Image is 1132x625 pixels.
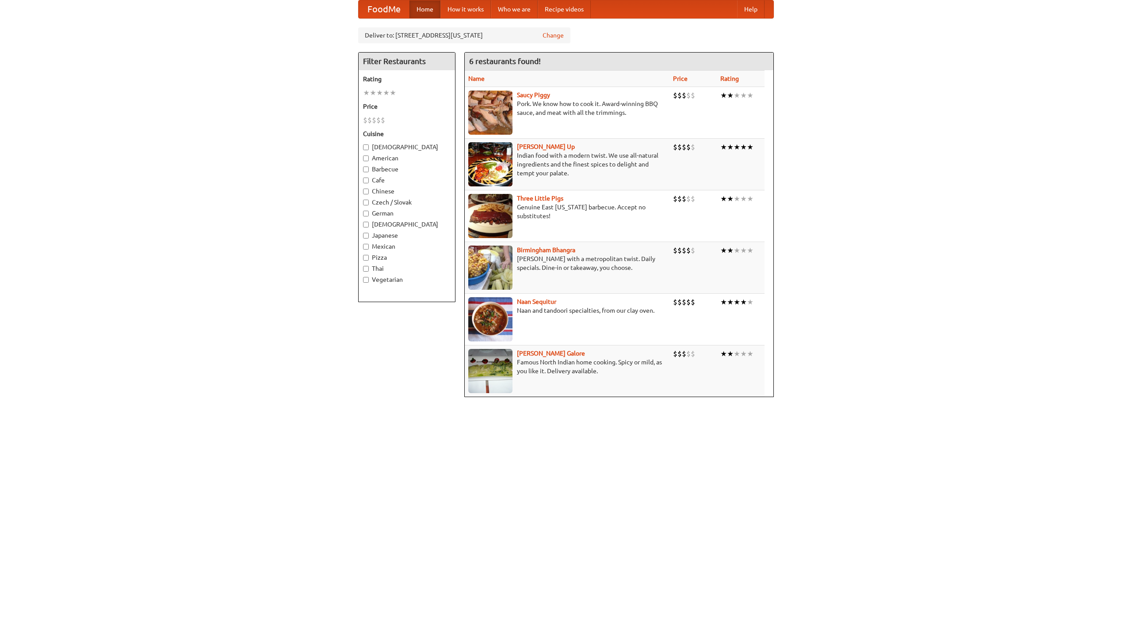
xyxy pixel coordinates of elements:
[363,165,451,174] label: Barbecue
[677,142,682,152] li: $
[468,349,512,393] img: currygalore.jpg
[468,254,666,272] p: [PERSON_NAME] with a metropolitan twist. Daily specials. Dine-in or takeaway, you choose.
[468,91,512,135] img: saucy.jpg
[677,349,682,359] li: $
[363,275,451,284] label: Vegetarian
[747,246,753,255] li: ★
[363,253,451,262] label: Pizza
[363,198,451,207] label: Czech / Slovak
[691,91,695,100] li: $
[686,142,691,152] li: $
[720,194,727,204] li: ★
[747,142,753,152] li: ★
[468,358,666,375] p: Famous North Indian home cooking. Spicy or mild, as you like it. Delivery available.
[363,189,369,194] input: Chinese
[363,233,369,239] input: Japanese
[740,194,747,204] li: ★
[677,246,682,255] li: $
[491,0,538,18] a: Who we are
[734,142,740,152] li: ★
[409,0,440,18] a: Home
[747,194,753,204] li: ★
[720,246,727,255] li: ★
[363,75,451,83] h5: Rating
[363,266,369,272] input: Thai
[363,155,369,161] input: American
[673,349,677,359] li: $
[691,297,695,307] li: $
[682,142,686,152] li: $
[740,297,747,307] li: ★
[363,129,451,138] h5: Cuisine
[363,154,451,163] label: American
[682,194,686,204] li: $
[363,88,370,98] li: ★
[691,349,695,359] li: $
[727,194,734,204] li: ★
[737,0,765,18] a: Help
[727,349,734,359] li: ★
[376,88,383,98] li: ★
[673,246,677,255] li: $
[734,91,740,100] li: ★
[686,91,691,100] li: $
[673,75,688,82] a: Price
[381,115,385,125] li: $
[734,194,740,204] li: ★
[363,209,451,218] label: German
[720,349,727,359] li: ★
[543,31,564,40] a: Change
[363,200,369,205] input: Czech / Slovak
[363,102,451,111] h5: Price
[363,144,369,150] input: [DEMOGRAPHIC_DATA]
[517,143,575,150] a: [PERSON_NAME] Up
[358,27,570,43] div: Deliver to: [STREET_ADDRESS][US_STATE]
[367,115,372,125] li: $
[686,246,691,255] li: $
[517,246,575,254] a: Birmingham Bhangra
[747,297,753,307] li: ★
[363,178,369,183] input: Cafe
[677,297,682,307] li: $
[363,176,451,185] label: Cafe
[673,297,677,307] li: $
[720,91,727,100] li: ★
[468,194,512,238] img: littlepigs.jpg
[359,53,455,70] h4: Filter Restaurants
[677,194,682,204] li: $
[517,91,550,98] a: Saucy Piggy
[740,349,747,359] li: ★
[363,231,451,240] label: Japanese
[363,264,451,273] label: Thai
[734,349,740,359] li: ★
[363,222,369,227] input: [DEMOGRAPHIC_DATA]
[363,244,369,250] input: Mexican
[686,297,691,307] li: $
[734,297,740,307] li: ★
[747,91,753,100] li: ★
[691,194,695,204] li: $
[677,91,682,100] li: $
[673,194,677,204] li: $
[673,142,677,152] li: $
[469,57,541,65] ng-pluralize: 6 restaurants found!
[691,246,695,255] li: $
[363,211,369,216] input: German
[538,0,591,18] a: Recipe videos
[727,297,734,307] li: ★
[682,91,686,100] li: $
[363,143,451,152] label: [DEMOGRAPHIC_DATA]
[363,277,369,283] input: Vegetarian
[686,194,691,204] li: $
[440,0,491,18] a: How it works
[363,167,369,172] input: Barbecue
[673,91,677,100] li: $
[682,349,686,359] li: $
[727,91,734,100] li: ★
[363,115,367,125] li: $
[740,91,747,100] li: ★
[517,298,556,305] a: Naan Sequitur
[468,99,666,117] p: Pork. We know how to cook it. Award-winning BBQ sauce, and meat with all the trimmings.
